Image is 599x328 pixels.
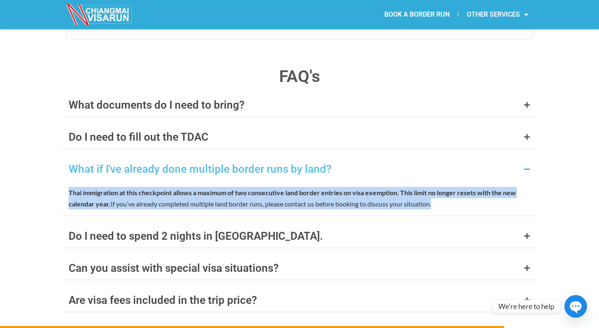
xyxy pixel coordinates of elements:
[69,189,516,208] span: If you’ve already completed multiple land border runs, please contact us before booking to discus...
[299,5,537,24] nav: Menu
[69,295,257,306] div: Are visa fees included in the trip price?
[69,132,208,142] div: Do I need to fill out the TDAC
[69,189,516,208] strong: This limit no longer resets with the new calendar year.
[69,187,530,209] p: .
[69,263,279,273] div: Can you assist with special visa situations?
[69,231,323,241] div: Do I need to spend 2 nights in [GEOGRAPHIC_DATA].
[376,5,458,24] a: BOOK A BORDER RUN
[69,99,245,110] div: What documents do I need to bring?
[69,164,332,174] div: What if I've already done multiple border runs by land?
[69,189,399,196] strong: Thai immigration at this checkpoint allows a maximum of two consecutive land border entries on vi...
[62,68,537,85] h4: FAQ's
[458,5,537,24] a: OTHER SERVICES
